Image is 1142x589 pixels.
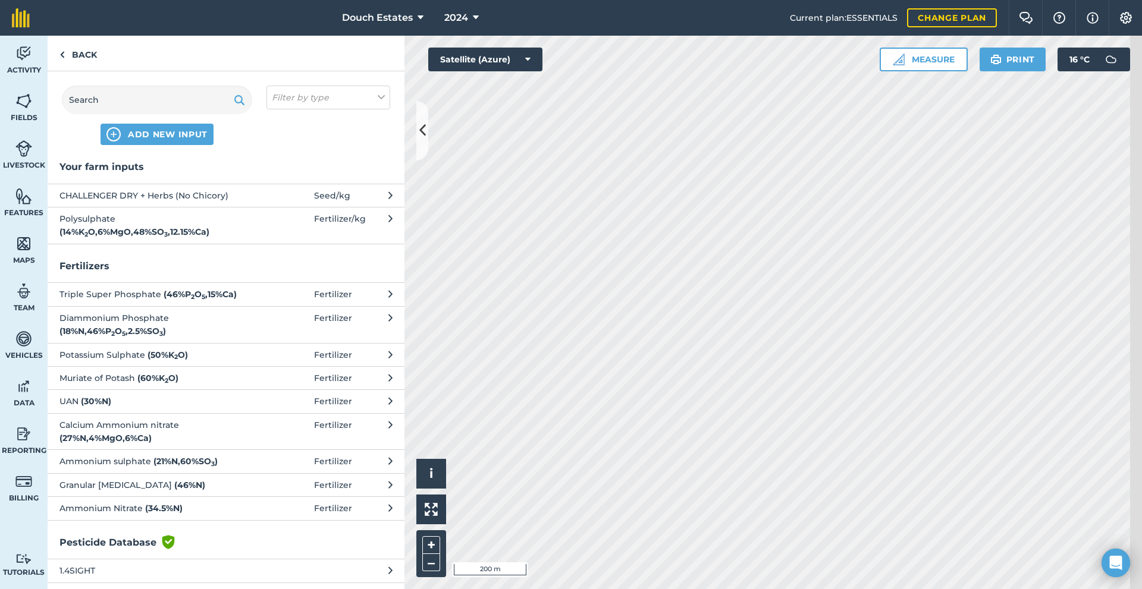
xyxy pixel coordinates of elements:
[314,212,366,239] span: Fertilizer / kg
[101,124,214,145] button: ADD NEW INPUT
[990,52,1002,67] img: svg+xml;base64,PHN2ZyB4bWxucz0iaHR0cDovL3d3dy53My5vcmcvMjAwMC9zdmciIHdpZHRoPSIxOSIgaGVpZ2h0PSIyNC...
[62,86,252,114] input: Search
[59,348,254,361] span: Potassium Sulphate
[790,11,898,24] span: Current plan : ESSENTIALS
[153,456,218,467] strong: ( 21 % N , 60 % SO )
[106,127,121,141] img: svg+xml;base64,PHN2ZyB4bWxucz0iaHR0cDovL3d3dy53My5vcmcvMjAwMC9zdmciIHdpZHRoPSIxNCIgaGVpZ2h0PSIyNC...
[174,480,205,490] strong: ( 46 % N )
[202,293,205,301] sub: 5
[59,212,254,239] span: Polysulphate
[128,128,208,140] span: ADD NEW INPUT
[15,187,32,205] img: svg+xml;base64,PHN2ZyB4bWxucz0iaHR0cDovL3d3dy53My5vcmcvMjAwMC9zdmciIHdpZHRoPSI1NiIgaGVpZ2h0PSI2MC...
[81,396,111,407] strong: ( 30 % N )
[48,366,404,389] button: Muriate of Potash (60%K2O)Fertilizer
[1058,48,1130,71] button: 16 °C
[48,389,404,412] button: UAN (30%N)Fertilizer
[59,418,254,445] span: Calcium Ammonium nitrate
[148,349,188,360] strong: ( 50 % K O )
[15,473,32,490] img: svg+xml;base64,PD94bWwgdmVyc2lvbj0iMS4wIiBlbmNvZGluZz0idXRmLTgiPz4KPCEtLSBHZW5lcmF0b3I6IEFkb2JlIE...
[59,288,254,301] span: Triple Super Phosphate
[84,231,88,238] sub: 2
[342,11,413,25] span: Douch Estates
[59,326,166,336] strong: ( 18 % N , 46 % P O , 2.5 % SO )
[59,564,254,577] span: 1.4SIGHT
[15,330,32,348] img: svg+xml;base64,PD94bWwgdmVyc2lvbj0iMS4wIiBlbmNvZGluZz0idXRmLTgiPz4KPCEtLSBHZW5lcmF0b3I6IEFkb2JlIE...
[48,159,404,175] h3: Your farm inputs
[48,559,404,582] button: 1.4SIGHT
[880,48,968,71] button: Measure
[1069,48,1090,71] span: 16 ° C
[15,92,32,110] img: svg+xml;base64,PHN2ZyB4bWxucz0iaHR0cDovL3d3dy53My5vcmcvMjAwMC9zdmciIHdpZHRoPSI1NiIgaGVpZ2h0PSI2MC...
[59,395,254,408] span: UAN
[164,231,168,238] sub: 3
[174,353,178,361] sub: 2
[425,503,438,516] img: Four arrows, one pointing top left, one top right, one bottom right and the last bottom left
[12,8,30,27] img: fieldmargin Logo
[48,306,404,343] button: Diammonium Phosphate (18%N,46%P2O5,2.5%SO3)Fertilizer
[111,330,115,338] sub: 2
[266,86,390,109] button: Filter by type
[59,48,65,62] img: svg+xml;base64,PHN2ZyB4bWxucz0iaHR0cDovL3d3dy53My5vcmcvMjAwMC9zdmciIHdpZHRoPSI5IiBoZWlnaHQ9IjI0Ii...
[164,289,237,300] strong: ( 46 % P O , 15 % Ca )
[422,536,440,554] button: +
[15,553,32,565] img: svg+xml;base64,PD94bWwgdmVyc2lvbj0iMS4wIiBlbmNvZGluZz0idXRmLTgiPz4KPCEtLSBHZW5lcmF0b3I6IEFkb2JlIE...
[48,282,404,305] button: Triple Super Phosphate (46%P2O5,15%Ca)Fertilizer
[165,377,168,385] sub: 2
[272,91,329,104] em: Filter by type
[428,48,542,71] button: Satellite (Azure)
[48,207,404,244] button: Polysulphate (14%K2O,6%MgO,48%SO3,12.15%Ca)Fertilizer/kg
[1119,12,1133,24] img: A cog icon
[1102,549,1130,577] div: Open Intercom Messenger
[15,377,32,395] img: svg+xml;base64,PD94bWwgdmVyc2lvbj0iMS4wIiBlbmNvZGluZz0idXRmLTgiPz4KPCEtLSBHZW5lcmF0b3I6IEFkb2JlIE...
[429,466,433,481] span: i
[48,343,404,366] button: Potassium Sulphate (50%K2O)Fertilizer
[59,455,254,468] span: Ammonium sulphate
[59,189,254,202] span: CHALLENGER DRY + Herbs (No Chicory)
[444,11,468,25] span: 2024
[191,293,194,301] sub: 2
[48,259,404,274] h3: Fertilizers
[48,473,404,496] button: Granular [MEDICAL_DATA] (46%N)Fertilizer
[48,184,404,207] button: CHALLENGER DRY + Herbs (No Chicory) Seed/kg
[15,45,32,62] img: svg+xml;base64,PD94bWwgdmVyc2lvbj0iMS4wIiBlbmNvZGluZz0idXRmLTgiPz4KPCEtLSBHZW5lcmF0b3I6IEFkb2JlIE...
[422,554,440,571] button: –
[122,330,126,338] sub: 5
[59,226,209,237] strong: ( 14 % K O , 6 % MgO , 48 % SO , 12.15 % Ca )
[48,413,404,450] button: Calcium Ammonium nitrate (27%N,4%MgO,6%Ca)Fertilizer
[416,459,446,489] button: i
[234,93,245,107] img: svg+xml;base64,PHN2ZyB4bWxucz0iaHR0cDovL3d3dy53My5vcmcvMjAwMC9zdmciIHdpZHRoPSIxOSIgaGVpZ2h0PSIyNC...
[893,53,905,65] img: Ruler icon
[15,235,32,253] img: svg+xml;base64,PHN2ZyB4bWxucz0iaHR0cDovL3d3dy53My5vcmcvMjAwMC9zdmciIHdpZHRoPSI1NiIgaGVpZ2h0PSI2MC...
[15,282,32,300] img: svg+xml;base64,PD94bWwgdmVyc2lvbj0iMS4wIiBlbmNvZGluZz0idXRmLTgiPz4KPCEtLSBHZW5lcmF0b3I6IEFkb2JlIE...
[59,478,254,492] span: Granular [MEDICAL_DATA]
[59,502,254,515] span: Ammonium Nitrate
[145,503,183,514] strong: ( 34.5 % N )
[1099,48,1123,71] img: svg+xml;base64,PD94bWwgdmVyc2lvbj0iMS4wIiBlbmNvZGluZz0idXRmLTgiPz4KPCEtLSBHZW5lcmF0b3I6IEFkb2JlIE...
[48,449,404,473] button: Ammonium sulphate (21%N,60%SO3)Fertilizer
[1052,12,1066,24] img: A question mark icon
[15,140,32,158] img: svg+xml;base64,PD94bWwgdmVyc2lvbj0iMS4wIiBlbmNvZGluZz0idXRmLTgiPz4KPCEtLSBHZW5lcmF0b3I6IEFkb2JlIE...
[137,373,178,383] strong: ( 60 % K O )
[1019,12,1033,24] img: Two speech bubbles overlapping with the left bubble in the forefront
[48,496,404,519] button: Ammonium Nitrate (34.5%N)Fertilizer
[15,425,32,443] img: svg+xml;base64,PD94bWwgdmVyc2lvbj0iMS4wIiBlbmNvZGluZz0idXRmLTgiPz4KPCEtLSBHZW5lcmF0b3I6IEFkb2JlIE...
[980,48,1046,71] button: Print
[59,433,152,443] strong: ( 27 % N , 4 % MgO , 6 % Ca )
[159,330,163,338] sub: 3
[59,311,254,338] span: Diammonium Phosphate
[907,8,997,27] a: Change plan
[314,189,350,202] span: Seed / kg
[48,535,404,550] h3: Pesticide Database
[48,36,109,71] a: Back
[59,371,254,385] span: Muriate of Potash
[1087,11,1099,25] img: svg+xml;base64,PHN2ZyB4bWxucz0iaHR0cDovL3d3dy53My5vcmcvMjAwMC9zdmciIHdpZHRoPSIxNyIgaGVpZ2h0PSIxNy...
[211,460,215,468] sub: 3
